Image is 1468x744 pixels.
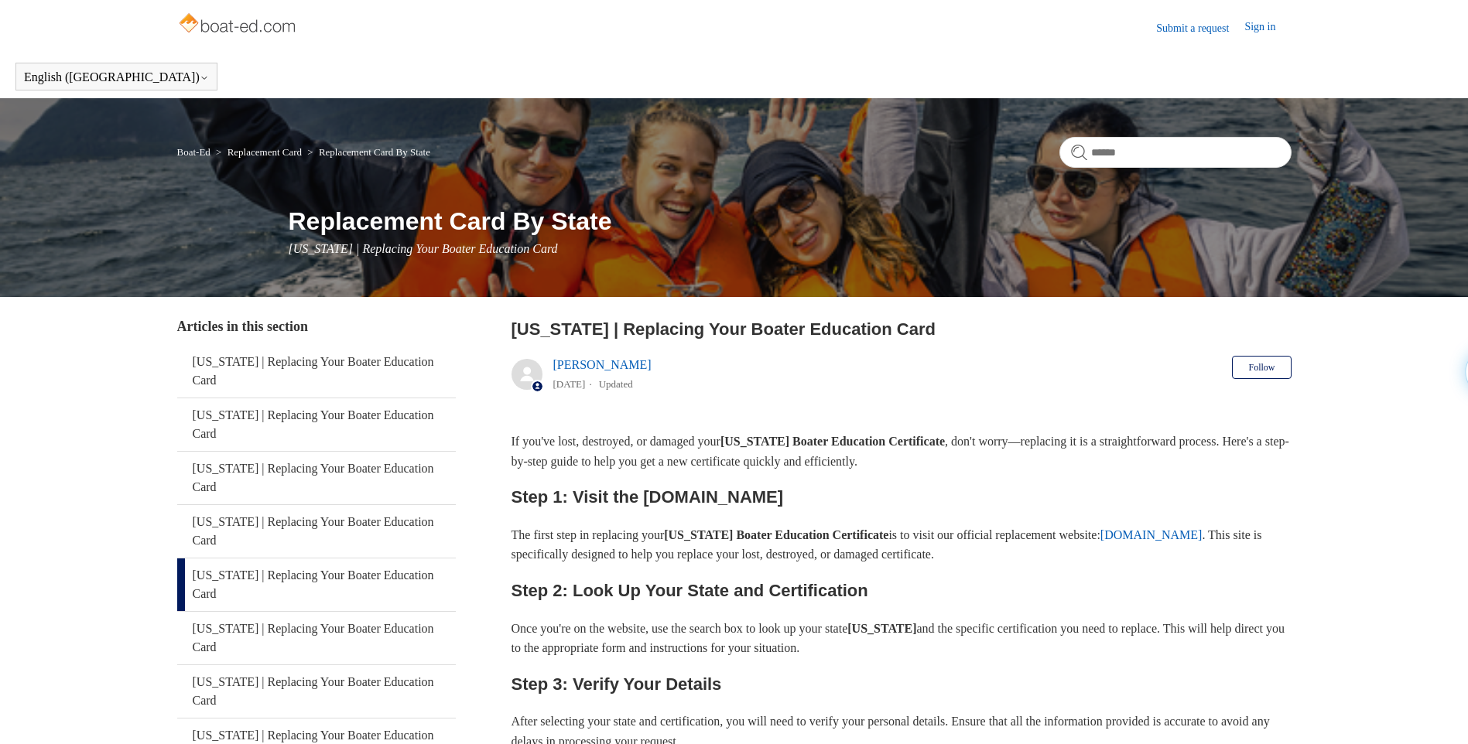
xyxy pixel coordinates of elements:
[1156,20,1244,36] a: Submit a request
[24,70,209,84] button: English ([GEOGRAPHIC_DATA])
[512,316,1292,342] h2: Virginia | Replacing Your Boater Education Card
[177,319,308,334] span: Articles in this section
[304,146,430,158] li: Replacement Card By State
[177,665,456,718] a: [US_STATE] | Replacing Your Boater Education Card
[177,505,456,558] a: [US_STATE] | Replacing Your Boater Education Card
[512,577,1292,604] h2: Step 2: Look Up Your State and Certification
[289,242,558,255] span: [US_STATE] | Replacing Your Boater Education Card
[177,398,456,451] a: [US_STATE] | Replacing Your Boater Education Card
[177,146,214,158] li: Boat-Ed
[1059,137,1292,168] input: Search
[289,203,1292,240] h1: Replacement Card By State
[553,378,586,390] time: 05/22/2024, 15:07
[512,432,1292,471] p: If you've lost, destroyed, or damaged your , don't worry—replacing it is a straightforward proces...
[1100,528,1203,541] a: [DOMAIN_NAME]
[599,378,633,390] li: Updated
[177,9,300,40] img: Boat-Ed Help Center home page
[319,146,430,158] a: Replacement Card By State
[512,525,1292,565] p: The first step in replacing your is to visit our official replacement website: . This site is spe...
[177,612,456,664] a: [US_STATE] | Replacing Your Boater Education Card
[512,483,1292,510] h2: Step 1: Visit the [DOMAIN_NAME]
[177,452,456,504] a: [US_STATE] | Replacing Your Boater Education Card
[228,146,302,158] a: Replacement Card
[720,435,945,448] strong: [US_STATE] Boater Education Certificate
[553,358,652,371] a: [PERSON_NAME]
[847,622,916,635] strong: [US_STATE]
[512,619,1292,658] p: Once you're on the website, use the search box to look up your state and the specific certificati...
[664,528,888,541] strong: [US_STATE] Boater Education Certificate
[213,146,304,158] li: Replacement Card
[512,671,1292,698] h2: Step 3: Verify Your Details
[177,558,456,611] a: [US_STATE] | Replacing Your Boater Education Card
[177,146,210,158] a: Boat-Ed
[1232,356,1291,379] button: Follow Article
[1244,19,1291,37] a: Sign in
[177,345,456,398] a: [US_STATE] | Replacing Your Boater Education Card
